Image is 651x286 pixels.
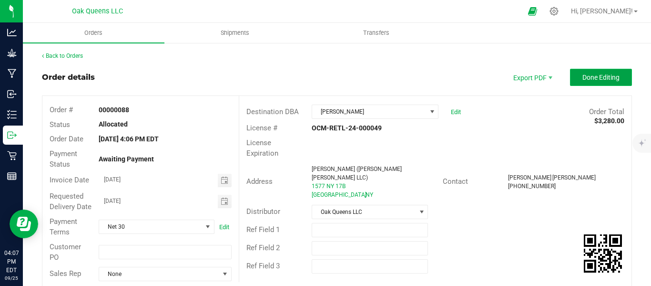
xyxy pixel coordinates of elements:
[552,174,596,181] span: [PERSON_NAME]
[594,117,624,125] strong: $3,280.00
[50,176,89,184] span: Invoice Date
[7,28,17,37] inline-svg: Analytics
[219,223,229,231] a: Edit
[503,69,560,86] li: Export PDF
[23,23,164,43] a: Orders
[99,220,202,233] span: Net 30
[50,243,81,262] span: Customer PO
[99,120,128,128] strong: Allocated
[99,155,154,163] strong: Awaiting Payment
[4,249,19,275] p: 04:07 PM EDT
[246,207,280,216] span: Distributor
[7,151,17,160] inline-svg: Retail
[218,195,232,208] span: Toggle calendar
[71,29,115,37] span: Orders
[312,191,366,198] span: [GEOGRAPHIC_DATA]
[582,74,620,81] span: Done Editing
[584,234,622,273] img: Scan me!
[246,107,299,116] span: Destination DBA
[246,225,280,234] span: Ref Field 1
[548,7,560,16] div: Manage settings
[50,120,70,129] span: Status
[7,171,17,181] inline-svg: Reports
[246,124,277,132] span: License #
[365,191,366,198] span: ,
[10,210,38,238] iframe: Resource center
[305,23,447,43] a: Transfers
[570,69,632,86] button: Done Editing
[246,177,273,186] span: Address
[7,130,17,140] inline-svg: Outbound
[508,174,551,181] span: [PERSON_NAME]
[589,107,624,116] span: Order Total
[99,135,159,143] strong: [DATE] 4:06 PM EDT
[50,192,92,212] span: Requested Delivery Date
[99,267,219,281] span: None
[312,166,402,181] span: [PERSON_NAME] ([PERSON_NAME] [PERSON_NAME] LLC)
[4,275,19,282] p: 09/25
[99,106,129,114] strong: 00000088
[208,29,262,37] span: Shipments
[522,2,543,21] span: Open Ecommerce Menu
[366,191,373,198] span: NY
[164,23,306,43] a: Shipments
[7,69,17,78] inline-svg: Manufacturing
[72,7,123,15] span: Oak Queens LLC
[42,53,83,59] a: Back to Orders
[7,48,17,58] inline-svg: Grow
[451,108,461,116] a: Edit
[508,183,556,190] span: [PHONE_NUMBER]
[350,29,402,37] span: Transfers
[50,135,83,143] span: Order Date
[246,244,280,252] span: Ref Field 2
[50,217,77,237] span: Payment Terms
[50,106,73,114] span: Order #
[246,138,278,158] span: License Expiration
[50,269,81,278] span: Sales Rep
[246,262,280,270] span: Ref Field 3
[7,110,17,119] inline-svg: Inventory
[218,174,232,187] span: Toggle calendar
[584,234,622,273] qrcode: 00000088
[443,177,468,186] span: Contact
[42,72,95,83] div: Order details
[312,183,346,190] span: 1577 NY 17B
[312,105,426,118] span: [PERSON_NAME]
[312,205,416,219] span: Oak Queens LLC
[7,89,17,99] inline-svg: Inbound
[571,7,633,15] span: Hi, [PERSON_NAME]!
[312,124,382,132] strong: OCM-RETL-24-000049
[50,149,77,169] span: Payment Status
